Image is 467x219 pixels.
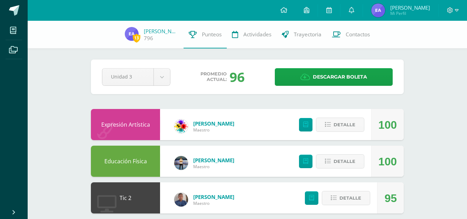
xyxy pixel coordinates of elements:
[390,4,430,11] span: [PERSON_NAME]
[379,109,397,140] div: 100
[184,21,227,48] a: Punteos
[193,193,234,200] a: [PERSON_NAME]
[174,193,188,207] img: bf66807720f313c6207fc724d78fb4d0.png
[144,35,153,42] a: 796
[133,34,140,42] span: 13
[327,21,375,48] a: Contactos
[174,156,188,170] img: bde165c00b944de6c05dcae7d51e2fcc.png
[339,192,361,204] span: Detalle
[384,183,397,214] div: 95
[243,31,271,38] span: Actividades
[371,3,385,17] img: 304f19ede063fcffe14c6532e5a7e38f.png
[316,154,364,168] button: Detalle
[174,119,188,133] img: d0a5be8572cbe4fc9d9d910beeabcdaa.png
[91,146,160,177] div: Educación Física
[193,127,234,133] span: Maestro
[322,191,370,205] button: Detalle
[200,71,227,82] span: Promedio actual:
[144,28,178,35] a: [PERSON_NAME]
[275,68,393,86] a: Descargar boleta
[379,146,397,177] div: 100
[390,10,430,16] span: Mi Perfil
[193,164,234,170] span: Maestro
[346,31,370,38] span: Contactos
[111,69,145,85] span: Unidad 3
[193,200,234,206] span: Maestro
[230,68,245,86] div: 96
[102,69,170,85] a: Unidad 3
[294,31,321,38] span: Trayectoria
[313,69,367,85] span: Descargar boleta
[334,118,355,131] span: Detalle
[193,157,234,164] a: [PERSON_NAME]
[91,109,160,140] div: Expresión Artística
[193,120,234,127] a: [PERSON_NAME]
[91,182,160,213] div: Tic 2
[202,31,222,38] span: Punteos
[316,118,364,132] button: Detalle
[227,21,277,48] a: Actividades
[334,155,355,168] span: Detalle
[277,21,327,48] a: Trayectoria
[125,27,139,41] img: 304f19ede063fcffe14c6532e5a7e38f.png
